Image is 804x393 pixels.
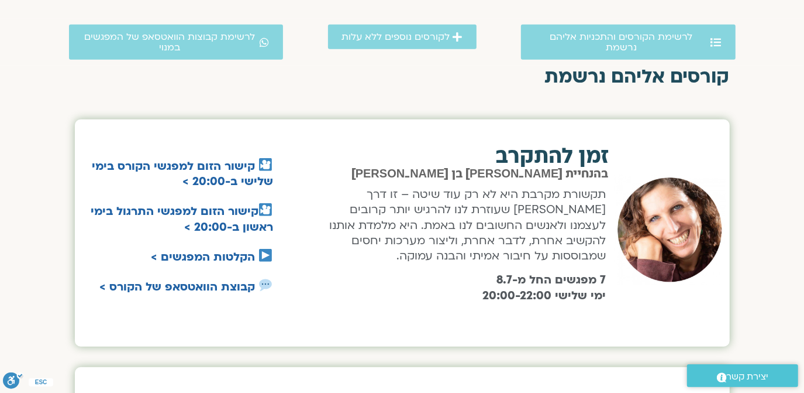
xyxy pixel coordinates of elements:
a: קבוצת הוואטסאפ של הקורס > [99,279,255,295]
img: 🎦 [259,158,272,171]
span: לרשימת הקורסים והתכניות אליהם נרשמת [535,32,708,53]
span: לקורסים נוספים ללא עלות [342,32,450,42]
img: ▶️ [259,249,272,262]
a: קישור הזום למפגשי התרגול בימי ראשון ב-20:00 > [91,204,273,234]
a: לרשימת הקורסים והתכניות אליהם נרשמת [521,25,736,60]
span: בהנחיית [PERSON_NAME] בן [PERSON_NAME] [351,168,609,180]
img: 💬 [259,279,272,292]
a: הקלטות המפגשים > [151,250,255,265]
span: לרשימת קבוצות הוואטסאפ של המפגשים במנוי [83,32,257,53]
b: 7 מפגשים החל מ-8.7 ימי שלישי 20:00-22:00 [482,272,606,303]
span: יצירת קשר [727,369,769,385]
h2: זמן להתקרב [314,146,610,167]
img: שאנייה [614,175,726,285]
a: לקורסים נוספים ללא עלות [328,25,477,49]
p: תקשורת מקרבת היא לא רק עוד שיטה – זו דרך [PERSON_NAME] שעוזרת לנו להרגיש יותר קרובים לעצמנו ולאנש... [318,187,606,264]
img: 🎦 [259,203,272,216]
a: יצירת קשר [687,364,798,387]
a: קישור הזום למפגשי הקורס בימי שלישי ב-20:00 > [92,159,273,189]
a: לרשימת קבוצות הוואטסאפ של המפגשים במנוי [69,25,284,60]
h2: קורסים אליהם נרשמת [75,66,730,87]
